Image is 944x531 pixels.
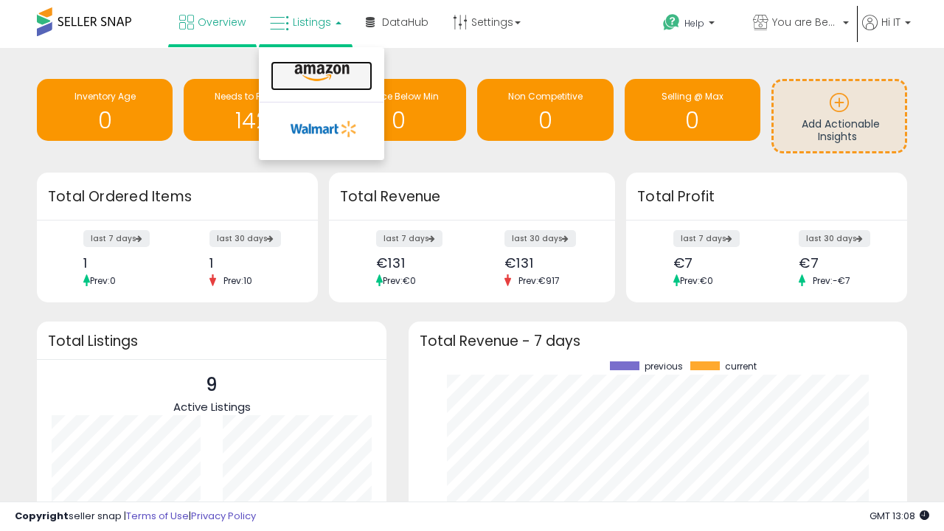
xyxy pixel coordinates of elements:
span: Prev: -€7 [805,274,858,287]
span: Prev: 0 [90,274,116,287]
span: Prev: 10 [216,274,260,287]
h3: Total Revenue - 7 days [420,336,896,347]
div: €7 [673,255,756,271]
h3: Total Revenue [340,187,604,207]
div: €131 [504,255,589,271]
label: last 7 days [673,230,740,247]
a: Add Actionable Insights [774,81,905,151]
a: BB Price Below Min 0 [330,79,466,141]
a: Help [651,2,740,48]
h3: Total Profit [637,187,896,207]
div: 1 [83,255,166,271]
div: €131 [376,255,461,271]
span: previous [645,361,683,372]
h1: 0 [632,108,753,133]
span: Prev: €0 [680,274,713,287]
span: Prev: €917 [511,274,567,287]
a: Selling @ Max 0 [625,79,760,141]
span: Help [684,17,704,29]
a: Terms of Use [126,509,189,523]
span: Prev: €0 [383,274,416,287]
span: BB Price Below Min [358,90,439,103]
span: Selling @ Max [662,90,723,103]
label: last 30 days [209,230,281,247]
span: current [725,361,757,372]
span: Add Actionable Insights [802,117,880,145]
span: 2025-10-13 13:08 GMT [870,509,929,523]
h1: 0 [44,108,165,133]
label: last 7 days [83,230,150,247]
strong: Copyright [15,509,69,523]
i: Get Help [662,13,681,32]
span: Overview [198,15,246,29]
label: last 30 days [504,230,576,247]
h1: 0 [338,108,459,133]
a: Needs to Reprice 142 [184,79,319,141]
span: Hi IT [881,15,900,29]
span: Inventory Age [74,90,136,103]
h3: Total Ordered Items [48,187,307,207]
h3: Total Listings [48,336,375,347]
a: Inventory Age 0 [37,79,173,141]
span: Non Competitive [508,90,583,103]
div: 1 [209,255,292,271]
p: 9 [173,371,251,399]
label: last 7 days [376,230,442,247]
label: last 30 days [799,230,870,247]
a: Hi IT [862,15,911,48]
span: You are Beautiful (IT) [772,15,839,29]
div: seller snap | | [15,510,256,524]
div: €7 [799,255,881,271]
a: Privacy Policy [191,509,256,523]
h1: 0 [485,108,605,133]
span: Active Listings [173,399,251,414]
span: Needs to Reprice [215,90,289,103]
h1: 142 [191,108,312,133]
span: DataHub [382,15,428,29]
a: Non Competitive 0 [477,79,613,141]
span: Listings [293,15,331,29]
